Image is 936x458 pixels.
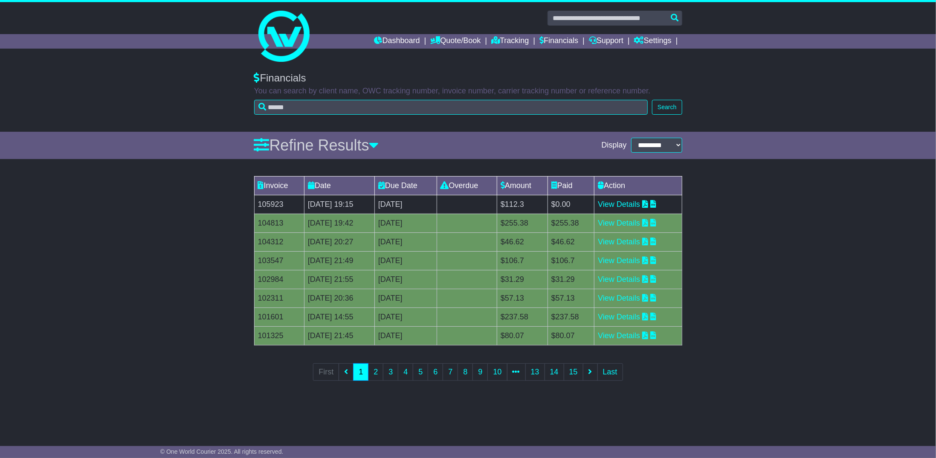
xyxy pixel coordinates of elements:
[413,363,428,381] a: 5
[548,289,594,307] td: $57.13
[589,34,623,49] a: Support
[548,176,594,195] td: Paid
[545,363,564,381] a: 14
[548,195,594,214] td: $0.00
[254,307,304,326] td: 101601
[374,34,420,49] a: Dashboard
[597,363,623,381] a: Last
[539,34,578,49] a: Financials
[652,100,682,115] button: Search
[254,326,304,345] td: 101325
[375,195,437,214] td: [DATE]
[594,176,682,195] td: Action
[458,363,473,381] a: 8
[160,448,284,455] span: © One World Courier 2025. All rights reserved.
[634,34,672,49] a: Settings
[497,289,548,307] td: $57.13
[564,363,583,381] a: 15
[472,363,488,381] a: 9
[598,238,640,246] a: View Details
[548,214,594,232] td: $255.38
[598,313,640,321] a: View Details
[375,176,437,195] td: Due Date
[254,176,304,195] td: Invoice
[304,232,374,251] td: [DATE] 20:27
[548,326,594,345] td: $80.07
[375,326,437,345] td: [DATE]
[598,294,640,302] a: View Details
[304,195,374,214] td: [DATE] 19:15
[437,176,497,195] td: Overdue
[497,270,548,289] td: $31.29
[254,270,304,289] td: 102984
[598,331,640,340] a: View Details
[254,251,304,270] td: 103547
[254,232,304,251] td: 104312
[491,34,529,49] a: Tracking
[548,307,594,326] td: $237.58
[497,307,548,326] td: $237.58
[254,87,682,96] p: You can search by client name, OWC tracking number, invoice number, carrier tracking number or re...
[254,136,379,154] a: Refine Results
[601,141,626,150] span: Display
[375,214,437,232] td: [DATE]
[430,34,481,49] a: Quote/Book
[304,307,374,326] td: [DATE] 14:55
[497,176,548,195] td: Amount
[598,275,640,284] a: View Details
[304,326,374,345] td: [DATE] 21:45
[598,200,640,209] a: View Details
[375,270,437,289] td: [DATE]
[375,307,437,326] td: [DATE]
[254,289,304,307] td: 102311
[548,270,594,289] td: $31.29
[368,363,383,381] a: 2
[375,289,437,307] td: [DATE]
[304,251,374,270] td: [DATE] 21:49
[497,251,548,270] td: $106.7
[598,219,640,227] a: View Details
[383,363,398,381] a: 3
[254,72,682,84] div: Financials
[304,214,374,232] td: [DATE] 19:42
[497,326,548,345] td: $80.07
[398,363,413,381] a: 4
[353,363,368,381] a: 1
[487,363,507,381] a: 10
[548,232,594,251] td: $46.62
[598,256,640,265] a: View Details
[254,214,304,232] td: 104813
[428,363,443,381] a: 6
[548,251,594,270] td: $106.7
[497,214,548,232] td: $255.38
[497,232,548,251] td: $46.62
[443,363,458,381] a: 7
[375,232,437,251] td: [DATE]
[525,363,545,381] a: 13
[375,251,437,270] td: [DATE]
[304,270,374,289] td: [DATE] 21:55
[304,176,374,195] td: Date
[304,289,374,307] td: [DATE] 20:36
[497,195,548,214] td: $112.3
[254,195,304,214] td: 105923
